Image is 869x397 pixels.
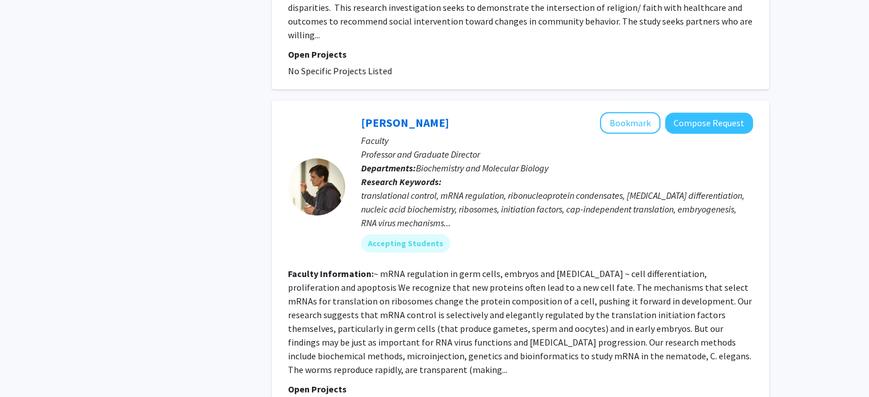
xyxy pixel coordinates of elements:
b: Faculty Information: [288,268,374,279]
b: Research Keywords: [361,176,442,187]
button: Add Brett Keiper to Bookmarks [600,112,660,134]
p: Professor and Graduate Director [361,147,753,161]
b: Departments: [361,162,416,174]
p: Faculty [361,134,753,147]
p: Open Projects [288,382,753,396]
div: translational control, mRNA regulation, ribonucleoprotein condensates, [MEDICAL_DATA] differentia... [361,189,753,230]
iframe: Chat [9,346,49,388]
a: [PERSON_NAME] [361,115,449,130]
fg-read-more: ~ mRNA regulation in germ cells, embryos and [MEDICAL_DATA] ~ cell differentiation, proliferation... [288,268,752,375]
p: Open Projects [288,47,753,61]
mat-chip: Accepting Students [361,234,450,252]
span: Biochemistry and Molecular Biology [416,162,548,174]
button: Compose Request to Brett Keiper [665,113,753,134]
span: No Specific Projects Listed [288,65,392,77]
